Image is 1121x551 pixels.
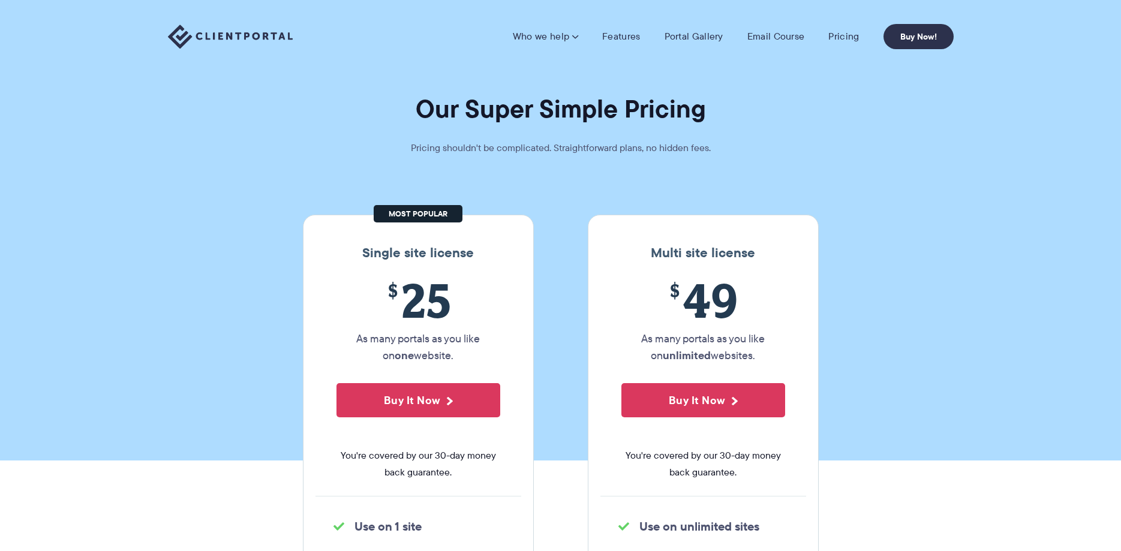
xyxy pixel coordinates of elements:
button: Buy It Now [336,383,500,417]
span: 49 [621,273,785,327]
a: Pricing [828,31,859,43]
strong: Use on 1 site [354,517,422,535]
h3: Multi site license [600,245,806,261]
p: As many portals as you like on websites. [621,330,785,364]
strong: one [395,347,414,363]
span: You're covered by our 30-day money back guarantee. [621,447,785,481]
a: Email Course [747,31,805,43]
p: As many portals as you like on website. [336,330,500,364]
strong: Use on unlimited sites [639,517,759,535]
a: Buy Now! [883,24,954,49]
a: Who we help [513,31,578,43]
h3: Single site license [315,245,521,261]
button: Buy It Now [621,383,785,417]
a: Portal Gallery [665,31,723,43]
p: Pricing shouldn't be complicated. Straightforward plans, no hidden fees. [381,140,741,156]
strong: unlimited [663,347,711,363]
span: 25 [336,273,500,327]
a: Features [602,31,640,43]
span: You're covered by our 30-day money back guarantee. [336,447,500,481]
